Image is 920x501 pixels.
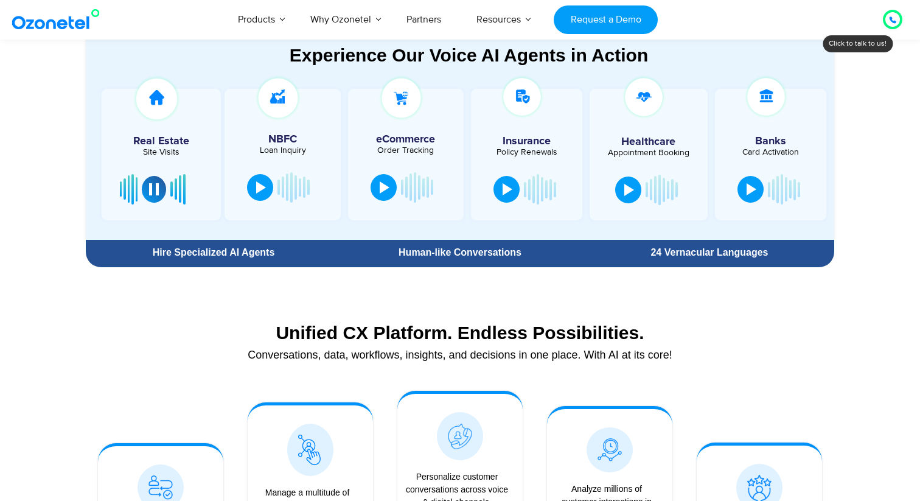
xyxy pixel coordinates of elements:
[108,148,215,156] div: Site Visits
[354,134,458,145] h5: eCommerce
[554,5,658,34] a: Request a Demo
[92,349,828,360] div: Conversations, data, workflows, insights, and decisions in one place. With AI at its core!
[108,136,215,147] h5: Real Estate
[591,248,828,258] div: 24 Vernacular Languages
[92,322,828,343] div: Unified CX Platform. Endless Possibilities.
[231,134,334,145] h5: NBFC
[721,148,820,156] div: Card Activation
[341,248,579,258] div: Human-like Conversations
[354,146,458,155] div: Order Tracking
[98,44,840,66] div: Experience Our Voice AI Agents in Action
[721,136,820,147] h5: Banks
[231,146,334,155] div: Loan Inquiry
[477,148,576,156] div: Policy Renewals
[477,136,576,147] h5: Insurance
[599,136,698,147] h5: Healthcare
[599,149,698,157] div: Appointment Booking
[92,248,335,258] div: Hire Specialized AI Agents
